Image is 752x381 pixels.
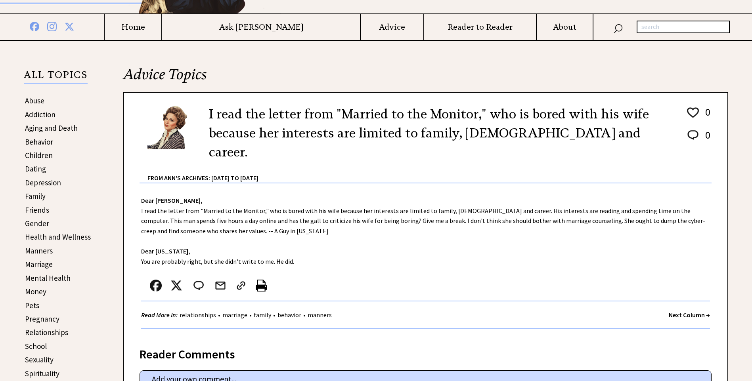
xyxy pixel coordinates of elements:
[25,273,71,283] a: Mental Health
[25,110,55,119] a: Addiction
[25,301,39,310] a: Pets
[141,196,203,204] strong: Dear [PERSON_NAME],
[140,346,712,358] div: Reader Comments
[124,183,727,337] div: I read the letter from "Married to the Monitor," who is bored with his wife because her interests...
[686,106,700,120] img: heart_outline%201.png
[25,123,78,133] a: Aging and Death
[613,22,623,34] img: search_nav.png
[701,105,711,128] td: 0
[256,280,267,291] img: printer%20icon.png
[25,259,53,269] a: Marriage
[170,280,182,291] img: x_small.png
[25,369,59,378] a: Spirituality
[141,311,178,319] strong: Read More In:
[235,280,247,291] img: link_02.png
[25,178,61,187] a: Depression
[178,311,218,319] a: relationships
[25,232,91,242] a: Health and Wellness
[25,328,68,337] a: Relationships
[252,311,273,319] a: family
[276,311,303,319] a: behavior
[123,65,728,92] h2: Advice Topics
[424,22,536,32] a: Reader to Reader
[141,247,190,255] strong: Dear [US_STATE],
[306,311,334,319] a: manners
[162,22,360,32] a: Ask [PERSON_NAME]
[25,355,54,364] a: Sexuality
[637,21,730,33] input: search
[220,311,249,319] a: marriage
[209,105,674,162] h2: I read the letter from "Married to the Monitor," who is bored with his wife because her interests...
[25,287,46,296] a: Money
[141,310,334,320] div: • • • •
[25,150,53,160] a: Children
[701,128,711,149] td: 0
[30,20,39,31] img: facebook%20blue.png
[25,191,46,201] a: Family
[25,96,44,105] a: Abuse
[47,20,57,31] img: instagram%20blue.png
[25,341,47,351] a: School
[192,280,205,291] img: message_round%202.png
[25,314,59,324] a: Pregnancy
[24,70,88,84] p: ALL TOPICS
[25,164,46,173] a: Dating
[361,22,423,32] a: Advice
[669,311,710,319] a: Next Column →
[105,22,161,32] a: Home
[147,162,712,183] div: From Ann's Archives: [DATE] to [DATE]
[150,280,162,291] img: facebook.png
[65,21,74,31] img: x%20blue.png
[147,105,197,149] img: Ann6%20v2%20small.png
[537,22,593,32] a: About
[686,129,700,141] img: message_round%202.png
[25,137,53,147] a: Behavior
[25,205,49,215] a: Friends
[25,246,53,255] a: Manners
[214,280,226,291] img: mail.png
[25,219,49,228] a: Gender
